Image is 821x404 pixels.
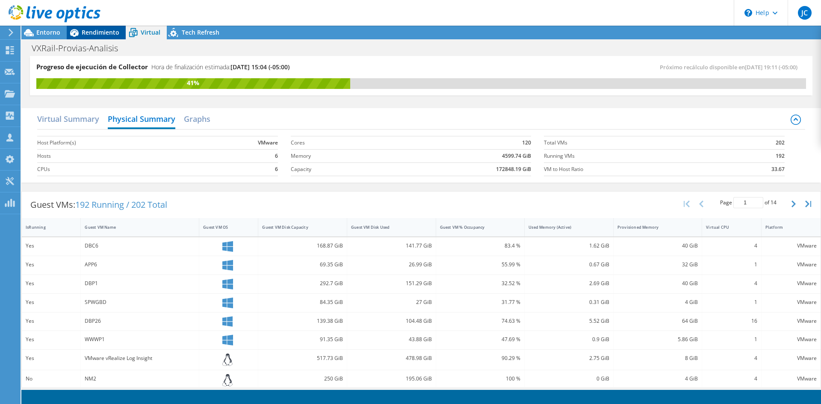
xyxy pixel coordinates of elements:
[85,316,195,326] div: DBP26
[502,152,531,160] b: 4599.74 GiB
[262,279,343,288] div: 292.7 GiB
[262,298,343,307] div: 84.35 GiB
[75,199,167,210] span: 192 Running / 202 Total
[37,139,201,147] label: Host Platform(s)
[351,279,432,288] div: 151.29 GiB
[765,224,806,230] div: Platform
[617,279,698,288] div: 40 GiB
[617,298,698,307] div: 4 GiB
[765,241,817,251] div: VMware
[85,354,195,363] div: VMware vRealize Log Insight
[275,152,278,160] b: 6
[617,335,698,344] div: 5.86 GiB
[617,354,698,363] div: 8 GiB
[617,316,698,326] div: 64 GiB
[765,374,817,383] div: VMware
[617,260,698,269] div: 32 GiB
[26,224,66,230] div: IsRunning
[85,224,185,230] div: Guest VM Name
[798,6,812,20] span: JC
[262,260,343,269] div: 69.35 GiB
[720,197,777,208] span: Page of
[28,44,131,53] h1: VXRail-Provias-Analisis
[85,241,195,251] div: DBC6
[529,316,609,326] div: 5.52 GiB
[440,241,521,251] div: 83.4 %
[26,316,77,326] div: Yes
[522,139,531,147] b: 120
[440,260,521,269] div: 55.99 %
[440,298,521,307] div: 31.77 %
[706,279,757,288] div: 4
[529,298,609,307] div: 0.31 GiB
[529,241,609,251] div: 1.62 GiB
[706,241,757,251] div: 4
[262,374,343,383] div: 250 GiB
[529,374,609,383] div: 0 GiB
[544,152,728,160] label: Running VMs
[706,224,747,230] div: Virtual CPU
[291,152,390,160] label: Memory
[26,335,77,344] div: Yes
[85,374,195,383] div: NM2
[765,279,817,288] div: VMware
[37,152,201,160] label: Hosts
[85,260,195,269] div: APP6
[544,165,728,174] label: VM to Host Ratio
[765,316,817,326] div: VMware
[440,316,521,326] div: 74.63 %
[440,224,511,230] div: Guest VM % Occupancy
[529,335,609,344] div: 0.9 GiB
[151,62,289,72] h4: Hora de finalización estimada:
[706,335,757,344] div: 1
[22,192,176,218] div: Guest VMs:
[529,279,609,288] div: 2.69 GiB
[26,374,77,383] div: No
[765,298,817,307] div: VMware
[85,279,195,288] div: DBP1
[230,63,289,71] span: [DATE] 15:04 (-05:00)
[496,165,531,174] b: 172848.19 GiB
[706,260,757,269] div: 1
[258,139,278,147] b: VMware
[26,260,77,269] div: Yes
[182,28,219,36] span: Tech Refresh
[203,224,244,230] div: Guest VM OS
[262,354,343,363] div: 517.73 GiB
[440,335,521,344] div: 47.69 %
[262,241,343,251] div: 168.87 GiB
[440,279,521,288] div: 32.52 %
[351,260,432,269] div: 26.99 GiB
[262,224,333,230] div: Guest VM Disk Capacity
[351,316,432,326] div: 104.48 GiB
[85,335,195,344] div: WWWP1
[351,241,432,251] div: 141.77 GiB
[291,139,390,147] label: Cores
[706,374,757,383] div: 4
[82,28,119,36] span: Rendimiento
[771,199,777,206] span: 14
[37,165,201,174] label: CPUs
[275,165,278,174] b: 6
[745,63,797,71] span: [DATE] 19:11 (-05:00)
[706,298,757,307] div: 1
[26,279,77,288] div: Yes
[617,224,688,230] div: Provisioned Memory
[617,241,698,251] div: 40 GiB
[440,354,521,363] div: 90.29 %
[765,260,817,269] div: VMware
[776,139,785,147] b: 202
[617,374,698,383] div: 4 GiB
[765,335,817,344] div: VMware
[776,152,785,160] b: 192
[26,354,77,363] div: Yes
[771,165,785,174] b: 33.67
[544,139,728,147] label: Total VMs
[37,110,99,127] h2: Virtual Summary
[765,354,817,363] div: VMware
[744,9,752,17] svg: \n
[262,316,343,326] div: 139.38 GiB
[351,354,432,363] div: 478.98 GiB
[108,110,175,129] h2: Physical Summary
[85,298,195,307] div: SPWGBD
